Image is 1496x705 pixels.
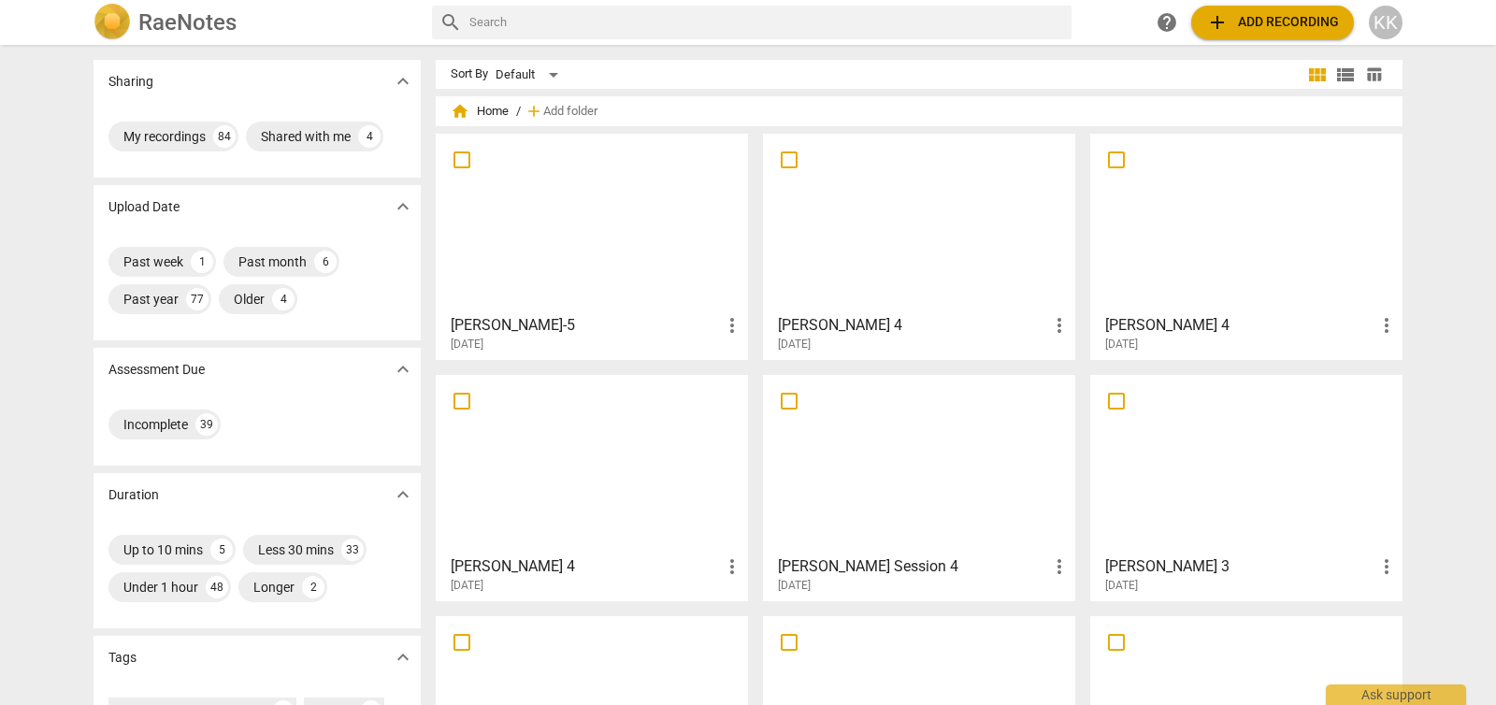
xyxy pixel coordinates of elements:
div: Up to 10 mins [123,540,203,559]
p: Sharing [108,72,153,92]
span: expand_more [392,483,414,506]
a: Help [1150,6,1184,39]
div: Older [234,290,265,309]
div: 39 [195,413,218,436]
span: more_vert [1048,314,1071,337]
div: 5 [210,539,233,561]
div: Longer [253,578,295,597]
span: more_vert [1375,314,1398,337]
span: more_vert [721,555,743,578]
a: [PERSON_NAME] Session 4[DATE] [770,381,1069,593]
span: more_vert [1375,555,1398,578]
button: Show more [389,481,417,509]
div: 4 [272,288,295,310]
span: add [1206,11,1229,34]
button: Show more [389,193,417,221]
div: Past month [238,252,307,271]
a: [PERSON_NAME] 4[DATE] [770,140,1069,352]
span: [DATE] [778,578,811,594]
div: 6 [314,251,337,273]
div: 77 [186,288,209,310]
h3: Lu Pereira 4 [1105,314,1375,337]
button: Upload [1191,6,1354,39]
h3: Lu Pereira 3 [1105,555,1375,578]
p: Assessment Due [108,360,205,380]
span: [DATE] [451,337,483,352]
button: List view [1331,61,1359,89]
span: table_chart [1365,65,1383,83]
span: expand_more [392,70,414,93]
span: more_vert [1048,555,1071,578]
div: 48 [206,576,228,598]
div: Sort By [451,67,488,81]
a: [PERSON_NAME] 4[DATE] [442,381,741,593]
span: add [525,102,543,121]
div: Less 30 mins [258,540,334,559]
span: home [451,102,469,121]
button: Show more [389,67,417,95]
span: / [516,105,521,119]
span: search [439,11,462,34]
h3: Maria DiPasquantonio 4 [778,314,1048,337]
h3: rachel-honoway-5 [451,314,721,337]
div: Past week [123,252,183,271]
button: Show more [389,355,417,383]
span: Home [451,102,509,121]
div: 1 [191,251,213,273]
img: Logo [93,4,131,41]
span: expand_more [392,358,414,381]
button: KK [1369,6,1402,39]
span: [DATE] [778,337,811,352]
input: Search [469,7,1064,37]
p: Upload Date [108,197,180,217]
p: Tags [108,648,137,668]
a: [PERSON_NAME] 3[DATE] [1097,381,1396,593]
span: view_module [1306,64,1329,86]
div: Incomplete [123,415,188,434]
span: [DATE] [451,578,483,594]
div: 2 [302,576,324,598]
h3: Rhianna Quinn Roddy Session 4 [778,555,1048,578]
span: help [1156,11,1178,34]
h2: RaeNotes [138,9,237,36]
span: Add recording [1206,11,1339,34]
div: 33 [341,539,364,561]
a: [PERSON_NAME]-5[DATE] [442,140,741,352]
h3: Kim Duckett 4 [451,555,721,578]
button: Tile view [1303,61,1331,89]
div: Default [496,60,565,90]
span: [DATE] [1105,578,1138,594]
div: Past year [123,290,179,309]
button: Table view [1359,61,1388,89]
a: [PERSON_NAME] 4[DATE] [1097,140,1396,352]
div: Ask support [1326,684,1466,705]
button: Show more [389,643,417,671]
p: Duration [108,485,159,505]
span: [DATE] [1105,337,1138,352]
div: 4 [358,125,381,148]
span: expand_more [392,646,414,669]
div: Under 1 hour [123,578,198,597]
div: My recordings [123,127,206,146]
span: expand_more [392,195,414,218]
span: more_vert [721,314,743,337]
div: 84 [213,125,236,148]
span: view_list [1334,64,1357,86]
a: LogoRaeNotes [93,4,417,41]
span: Add folder [543,105,597,119]
div: Shared with me [261,127,351,146]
